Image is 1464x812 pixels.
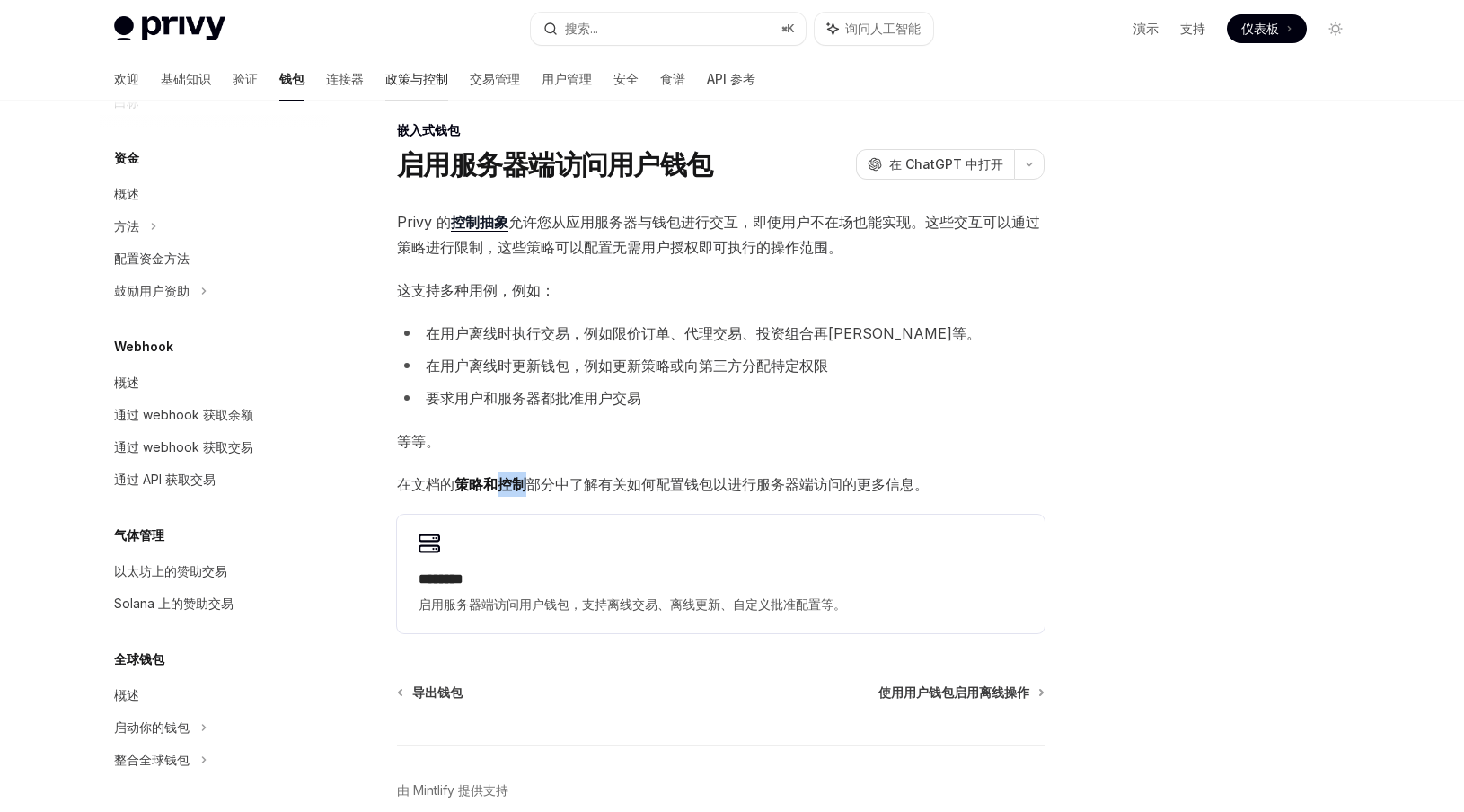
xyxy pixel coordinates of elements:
[1321,14,1350,43] button: 切换暗模式
[100,178,330,210] a: 概述
[100,463,330,496] a: 通过 API 获取交易
[100,366,330,399] a: 概述
[385,71,448,86] font: 政策与控制
[100,399,330,431] a: 通过 webhook 获取余额
[815,13,933,45] button: 询问人工智能
[878,684,1043,702] a: 使用用户钱包启用离线操作
[100,431,330,463] a: 通过 webhook 获取交易
[114,71,139,86] font: 欢迎
[1133,21,1159,36] font: 演示
[100,243,330,275] a: 配置资金方法
[397,782,508,798] font: 由 Mintlify 提供支持
[100,555,330,587] a: 以太坊上的赞助交易
[114,472,216,487] font: 通过 API 获取交易
[114,375,139,390] font: 概述
[114,218,139,234] font: 方法
[660,57,685,101] a: 食谱
[1227,14,1307,43] a: 仪表板
[419,596,846,612] font: 启用服务器端访问用户钱包，支持离线交易、离线更新、自定义批准配置等。
[565,21,598,36] font: 搜索...
[781,22,787,35] font: ⌘
[114,150,139,165] font: 资金
[397,281,555,299] font: 这支持多种用例，例如：
[114,651,164,666] font: 全球钱包
[385,57,448,101] a: 政策与控制
[114,752,190,767] font: 整合全球钱包
[1133,20,1159,38] a: 演示
[100,679,330,711] a: 概述
[114,251,190,266] font: 配置资金方法
[1180,21,1205,36] font: 支持
[114,439,253,455] font: 通过 webhook 获取交易
[613,71,639,86] font: 安全
[114,16,225,41] img: 灯光标志
[451,213,508,232] a: 控制抽象
[542,57,592,101] a: 用户管理
[397,475,454,493] font: 在文档的
[114,596,234,611] font: Solana 上的赞助交易
[526,475,929,493] font: 部分中了解有关如何配置钱包以进行服务器端访问的更多信息。
[161,57,211,101] a: 基础知识
[613,57,639,101] a: 安全
[660,71,685,86] font: 食谱
[114,527,164,543] font: 气体管理
[397,148,712,181] font: 启用服务器端访问用户钱包
[454,475,526,493] font: 策略和控制
[426,389,641,407] font: 要求用户和服务器都批准用户交易
[114,563,227,578] font: 以太坊上的赞助交易
[426,324,981,342] font: 在用户离线时执行交易，例如限价订单、代理交易、投资组合再[PERSON_NAME]等。
[397,122,460,137] font: 嵌入式钱包
[470,71,520,86] font: 交易管理
[397,432,440,450] font: 等等。
[878,684,1029,700] font: 使用用户钱包启用离线操作
[114,407,253,422] font: 通过 webhook 获取余额
[707,71,755,86] font: API 参考
[542,71,592,86] font: 用户管理
[233,71,258,86] font: 验证
[326,71,364,86] font: 连接器
[531,13,806,45] button: 搜索...⌘K
[397,213,451,231] font: Privy 的
[451,213,508,231] font: 控制抽象
[114,283,190,298] font: 鼓励用户资助
[397,515,1045,633] a: **** ***启用服务器端访问用户钱包，支持离线交易、离线更新、自定义批准配置等。
[845,21,921,36] font: 询问人工智能
[100,587,330,620] a: Solana 上的赞助交易
[114,719,190,735] font: 启动你的钱包
[889,156,1003,172] font: 在 ChatGPT 中打开
[114,687,139,702] font: 概述
[470,57,520,101] a: 交易管理
[114,57,139,101] a: 欢迎
[399,684,463,702] a: 导出钱包
[397,213,1040,256] font: 允许您从应用服务器与钱包进行交互，即使用户不在场也能实现。这些交互可以通过策略进行限制，这些策略可以配置无需用户授权即可执行的操作范围。
[279,71,304,86] font: 钱包
[426,357,828,375] font: 在用户离线时更新钱包，例如更新策略或向第三方分配特定权限
[114,339,173,354] font: Webhook
[397,781,508,799] a: 由 Mintlify 提供支持
[707,57,755,101] a: API 参考
[114,186,139,201] font: 概述
[233,57,258,101] a: 验证
[787,22,795,35] font: K
[856,149,1014,180] button: 在 ChatGPT 中打开
[412,684,463,700] font: 导出钱包
[161,71,211,86] font: 基础知识
[1180,20,1205,38] a: 支持
[279,57,304,101] a: 钱包
[326,57,364,101] a: 连接器
[1241,21,1279,36] font: 仪表板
